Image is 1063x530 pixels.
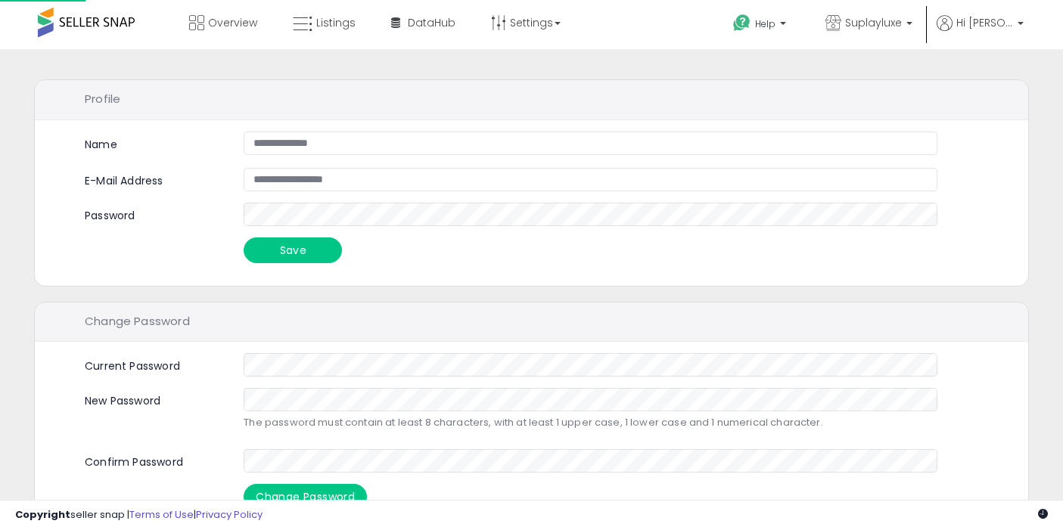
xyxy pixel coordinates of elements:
[845,15,902,30] span: Suplayluxe
[755,17,775,30] span: Help
[73,353,232,374] label: Current Password
[35,302,1028,342] div: Change Password
[244,237,342,263] button: Save
[244,484,367,510] button: Change Password
[15,507,70,522] strong: Copyright
[73,449,232,470] label: Confirm Password
[408,15,455,30] span: DataHub
[721,2,801,49] a: Help
[73,203,232,224] label: Password
[196,507,263,522] a: Privacy Policy
[73,168,232,189] label: E-Mail Address
[208,15,257,30] span: Overview
[937,15,1024,49] a: Hi [PERSON_NAME]
[244,415,937,430] p: The password must contain at least 8 characters, with at least 1 upper case, 1 lower case and 1 n...
[15,508,263,522] div: seller snap | |
[85,137,117,153] label: Name
[732,14,751,33] i: Get Help
[73,388,232,409] label: New Password
[129,507,194,522] a: Terms of Use
[956,15,1013,30] span: Hi [PERSON_NAME]
[35,80,1028,120] div: Profile
[316,15,356,30] span: Listings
